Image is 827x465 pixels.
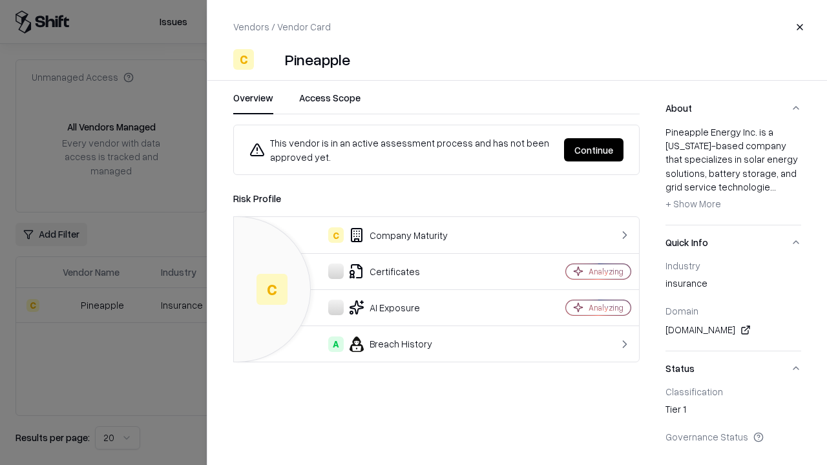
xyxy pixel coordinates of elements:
div: C [256,274,288,305]
div: Tier 1 [665,402,801,420]
div: [DOMAIN_NAME] [665,322,801,338]
div: insurance [665,276,801,294]
div: Pineapple Energy Inc. is a [US_STATE]-based company that specializes in solar energy solutions, b... [665,125,801,214]
div: Quick Info [665,260,801,351]
button: + Show More [665,194,721,214]
img: Pineapple [259,49,280,70]
div: Risk Profile [233,191,640,206]
div: A [328,336,344,352]
div: Analyzing [589,302,623,313]
div: Analyzing [589,266,623,277]
div: Company Maturity [244,227,521,243]
div: Governance Status [665,431,801,442]
div: Domain [665,305,801,316]
button: Quick Info [665,225,801,260]
span: ... [770,181,776,192]
span: + Show More [665,198,721,209]
div: Certificates [244,263,521,279]
div: This vendor is in an active assessment process and has not been approved yet. [249,136,554,164]
div: Classification [665,386,801,397]
div: C [328,227,344,243]
button: Continue [564,138,623,161]
div: Breach History [244,336,521,352]
button: Access Scope [299,91,361,114]
p: Vendors / Vendor Card [233,20,331,34]
div: Industry [665,260,801,271]
div: C [233,49,254,70]
button: Status [665,351,801,386]
div: Pineapple [285,49,350,70]
div: About [665,125,801,225]
button: Overview [233,91,273,114]
button: About [665,91,801,125]
div: AI Exposure [244,300,521,315]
